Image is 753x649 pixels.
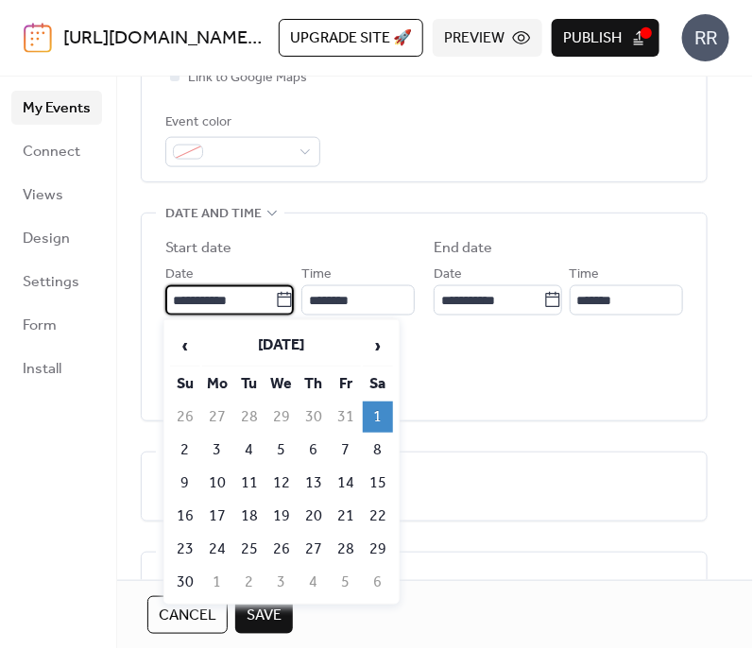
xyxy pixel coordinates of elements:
[434,264,462,286] span: Date
[11,134,102,168] a: Connect
[234,501,265,532] td: 18
[444,27,505,50] span: Preview
[570,264,600,286] span: Time
[364,327,392,365] span: ›
[11,221,102,255] a: Design
[165,264,194,286] span: Date
[331,501,361,532] td: 21
[170,468,200,499] td: 9
[202,368,232,400] th: Mo
[24,23,52,53] img: logo
[170,401,200,433] td: 26
[147,596,228,634] button: Cancel
[170,435,200,466] td: 2
[363,501,393,532] td: 22
[299,368,329,400] th: Th
[170,501,200,532] td: 16
[170,534,200,565] td: 23
[552,19,659,57] button: Publish
[266,435,297,466] td: 5
[363,401,393,433] td: 1
[563,27,622,50] span: Publish
[11,178,102,212] a: Views
[299,468,329,499] td: 13
[11,265,102,299] a: Settings
[363,567,393,598] td: 6
[159,605,216,627] span: Cancel
[266,401,297,433] td: 29
[165,203,262,226] span: Date and time
[11,351,102,385] a: Install
[11,91,102,125] a: My Events
[202,435,232,466] td: 3
[433,19,542,57] button: Preview
[279,19,423,57] button: Upgrade site 🚀
[682,14,729,61] div: RR
[331,534,361,565] td: 28
[23,271,79,294] span: Settings
[247,605,282,627] span: Save
[234,468,265,499] td: 11
[234,401,265,433] td: 28
[170,368,200,400] th: Su
[188,67,307,90] span: Link to Google Maps
[266,501,297,532] td: 19
[202,501,232,532] td: 17
[11,308,102,342] a: Form
[331,468,361,499] td: 14
[299,534,329,565] td: 27
[301,264,332,286] span: Time
[234,534,265,565] td: 25
[165,111,317,134] div: Event color
[299,401,329,433] td: 30
[266,567,297,598] td: 3
[23,97,91,120] span: My Events
[331,567,361,598] td: 5
[290,27,412,50] span: Upgrade site 🚀
[63,21,263,57] a: [URL][DOMAIN_NAME]
[266,534,297,565] td: 26
[202,534,232,565] td: 24
[23,228,70,250] span: Design
[266,468,297,499] td: 12
[234,368,265,400] th: Tu
[434,237,493,260] div: End date
[299,567,329,598] td: 4
[299,501,329,532] td: 20
[363,368,393,400] th: Sa
[23,184,63,207] span: Views
[171,327,199,365] span: ‹
[170,567,200,598] td: 30
[266,368,297,400] th: We
[202,401,232,433] td: 27
[23,141,80,163] span: Connect
[202,567,232,598] td: 1
[23,358,61,381] span: Install
[234,567,265,598] td: 2
[299,435,329,466] td: 6
[331,401,361,433] td: 31
[23,315,57,337] span: Form
[331,435,361,466] td: 7
[234,435,265,466] td: 4
[202,326,361,367] th: [DATE]
[202,468,232,499] td: 10
[363,468,393,499] td: 15
[235,596,293,634] button: Save
[363,534,393,565] td: 29
[165,237,231,260] div: Start date
[363,435,393,466] td: 8
[331,368,361,400] th: Fr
